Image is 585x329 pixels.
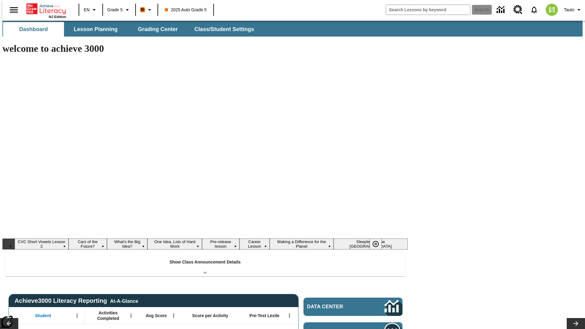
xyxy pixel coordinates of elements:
button: Open Menu [169,311,178,320]
a: Resource Center, Will open in new tab [510,2,526,18]
img: avatar image [546,4,558,16]
span: Pre-Test Lexile [250,313,280,318]
button: Grade: Grade 5, Select a grade [105,4,133,15]
div: At-A-Glance [110,297,138,304]
button: Grading Center [127,22,188,37]
button: Boost Class color is orange. Change class color [138,4,156,15]
h1: welcome to achieve 3000 [2,43,408,54]
a: Data Center [303,298,402,316]
button: Slide 8 Sleepless in the Animal Kingdom [334,239,408,249]
span: Grading Center [138,26,178,33]
button: Open side menu [5,1,23,19]
a: Data Center [493,2,510,18]
button: Class/Student Settings [190,22,259,37]
button: Pause [370,239,382,249]
span: Grade 5 [107,7,123,13]
div: Pause [370,239,388,249]
span: 2025 Auto Grade 5 [165,7,207,13]
span: Dashboard [19,26,48,33]
button: Open Menu [126,311,136,320]
button: Select a new avatar [542,2,562,18]
span: Data Center [307,304,364,310]
button: Language: EN, Select a language [81,4,101,15]
button: Slide 3 What's the Big Idea? [107,239,148,249]
input: search field [386,5,470,15]
a: Notifications [526,2,542,18]
span: NJ Edition [49,15,66,19]
span: EN [84,7,90,13]
div: SubNavbar [2,22,260,37]
button: Slide 7 Making a Difference for the Planet [270,239,333,249]
span: Achieve3000 Literacy Reporting [15,297,138,304]
button: Slide 6 Career Lesson [239,239,270,249]
button: Slide 1 CVC Short Vowels Lesson 2 [15,239,69,249]
span: Score per Activity [192,313,229,318]
span: Avg Score [146,313,167,318]
span: Class/Student Settings [194,26,254,33]
span: Activities Completed [88,310,128,321]
span: Lesson Planning [74,26,118,33]
button: Open Menu [285,311,294,320]
button: Dashboard [3,22,64,37]
button: Open Menu [73,311,82,320]
button: Profile/Settings [562,4,585,15]
button: Lesson carousel, Next [567,318,585,329]
div: Home [27,2,66,19]
button: Lesson Planning [65,22,126,37]
span: Student [35,313,51,318]
span: Tauto [564,7,574,13]
button: Slide 5 Pre-release lesson [202,239,239,249]
span: B [141,6,144,13]
button: Slide 2 Cars of the Future? [69,239,107,249]
div: Show Class Announcement Details [5,255,405,276]
button: Slide 4 One Idea, Lots of Hard Work [147,239,202,249]
a: Home [27,3,66,15]
p: Show Class Announcement Details [169,259,241,265]
div: SubNavbar [2,21,583,37]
